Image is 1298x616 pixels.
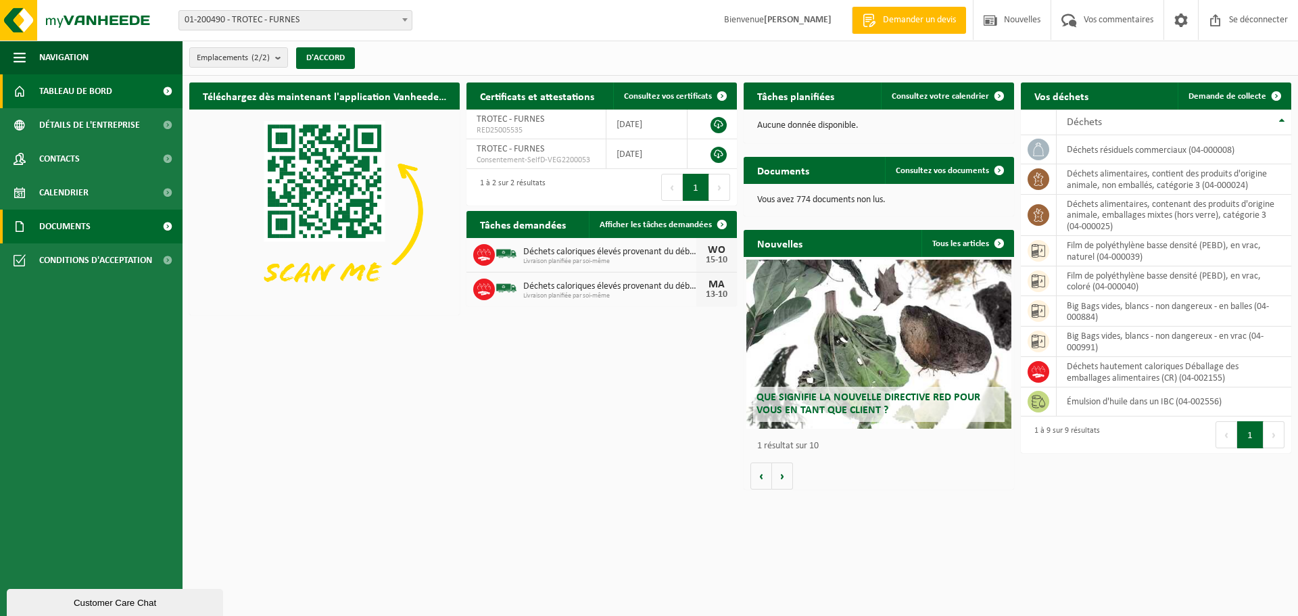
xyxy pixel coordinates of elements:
[39,154,80,164] font: Contacts
[189,110,460,312] img: Téléchargez l'application VHEPlus
[624,92,712,101] font: Consultez vos certificats
[203,92,450,103] font: Téléchargez dès maintenant l'application Vanheede+ !
[1067,169,1267,190] font: déchets alimentaires, contient des produits d'origine animale, non emballés, catégorie 3 (04-000024)
[189,47,288,68] button: Emplacements(2/2)
[1067,117,1102,128] font: Déchets
[706,289,727,300] font: 13-10
[39,222,91,232] font: Documents
[683,174,709,201] button: 1
[477,144,544,154] font: TROTEC - FURNES
[852,7,966,34] a: Demander un devis
[179,11,412,30] span: 01-200490 - TROTEC - FURNES
[764,15,832,25] font: [PERSON_NAME]
[706,255,727,265] font: 15-10
[1067,241,1261,262] font: film de polyéthylène basse densité (PEBD), en vrac, naturel (04-000039)
[708,245,725,256] font: WO
[1004,15,1040,25] font: Nouvelles
[7,586,226,616] iframe: chat widget
[708,279,725,290] font: MA
[1084,15,1153,25] font: Vos commentaires
[885,157,1013,184] a: Consultez vos documents
[892,92,989,101] font: Consultez votre calendrier
[480,179,546,187] font: 1 à 2 sur 2 résultats
[757,120,859,131] font: Aucune donnée disponible.
[523,292,610,300] font: Livraison planifiée par soi-même
[881,82,1013,110] a: Consultez votre calendrier
[932,239,989,248] font: Tous les articles
[1067,199,1274,232] font: déchets alimentaires, contenant des produits d'origine animale, emballages mixtes (hors verre), c...
[757,441,819,451] font: 1 résultat sur 10
[1067,271,1261,292] font: film de polyéthylène basse densité (PEBD), en vrac, coloré (04-000040)
[1067,301,1269,322] font: Big Bags vides, blancs - non dangereux - en balles (04-000884)
[757,239,802,250] font: Nouvelles
[1034,92,1088,103] font: Vos déchets
[693,183,698,193] font: 1
[39,188,89,198] font: Calendrier
[756,392,980,416] font: Que signifie la nouvelle directive RED pour vous en tant que client ?
[1188,92,1266,101] font: Demande de collecte
[921,230,1013,257] a: Tous les articles
[39,53,89,63] font: Navigation
[757,92,834,103] font: Tâches planifiées
[617,149,642,160] font: [DATE]
[757,166,809,177] font: Documents
[1034,427,1100,435] font: 1 à 9 sur 9 résultats
[613,82,736,110] a: Consultez vos certificats
[296,47,355,69] button: D'ACCORD
[1264,421,1284,448] button: Suivant
[477,156,590,164] font: Consentement-SelfD-VEG2200053
[495,277,518,300] img: BL-SO-LV
[896,166,989,175] font: Consultez vos documents
[178,10,412,30] span: 01-200490 - TROTEC - FURNES
[523,258,610,265] font: Livraison planifiée par soi-même
[251,53,270,62] font: (2/2)
[39,256,152,266] font: Conditions d'acceptation
[1229,15,1288,25] font: Se déconnecter
[1067,145,1234,155] font: déchets résiduels commerciaux (04-000008)
[1178,82,1290,110] a: Demande de collecte
[661,174,683,201] button: Précédent
[1067,397,1222,407] font: émulsion d'huile dans un IBC (04-002556)
[1067,362,1239,383] font: Déchets hautement caloriques Déballage des emballages alimentaires (CR) (04-002155)
[757,195,886,205] font: Vous avez 774 documents non lus.
[1237,421,1264,448] button: 1
[480,92,594,103] font: Certificats et attestations
[724,15,764,25] font: Bienvenue
[39,120,140,131] font: Détails de l'entreprise
[480,220,566,231] font: Tâches demandées
[617,120,642,130] font: [DATE]
[477,114,544,124] font: TROTEC - FURNES
[589,211,736,238] a: Afficher les tâches demandées
[1067,331,1264,352] font: Big Bags vides, blancs - non dangereux - en vrac (04-000991)
[39,87,112,97] font: Tableau de bord
[185,15,299,25] font: 01-200490 - TROTEC - FURNES
[600,220,712,229] font: Afficher les tâches demandées
[306,53,345,62] font: D'ACCORD
[1216,421,1237,448] button: Précédent
[746,260,1011,429] a: Que signifie la nouvelle directive RED pour vous en tant que client ?
[477,126,523,135] font: RED25005535
[1247,431,1253,441] font: 1
[883,15,956,25] font: Demander un devis
[709,174,730,201] button: Suivant
[523,247,837,257] font: Déchets caloriques élevés provenant du déballage des emballages alimentaires (cr)
[197,53,248,62] font: Emplacements
[495,242,518,265] img: BL-SO-LV
[523,281,837,291] font: Déchets caloriques élevés provenant du déballage des emballages alimentaires (cr)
